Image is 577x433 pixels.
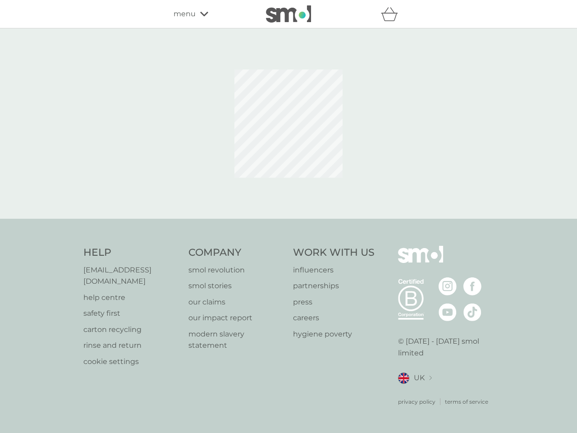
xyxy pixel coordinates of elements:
a: terms of service [445,397,488,406]
img: UK flag [398,373,409,384]
a: smol revolution [188,264,284,276]
a: influencers [293,264,375,276]
h4: Work With Us [293,246,375,260]
img: visit the smol Youtube page [439,303,457,321]
h4: Company [188,246,284,260]
a: safety first [83,308,179,319]
a: carton recycling [83,324,179,336]
img: smol [398,246,443,276]
a: smol stories [188,280,284,292]
div: basket [381,5,403,23]
a: modern slavery statement [188,328,284,351]
img: visit the smol Facebook page [463,277,481,295]
span: menu [174,8,196,20]
a: [EMAIL_ADDRESS][DOMAIN_NAME] [83,264,179,287]
p: © [DATE] - [DATE] smol limited [398,336,494,359]
a: help centre [83,292,179,304]
img: select a new location [429,376,432,381]
span: UK [414,372,425,384]
img: smol [266,5,311,23]
a: hygiene poverty [293,328,375,340]
a: partnerships [293,280,375,292]
img: visit the smol Tiktok page [463,303,481,321]
h4: Help [83,246,179,260]
a: cookie settings [83,356,179,368]
a: privacy policy [398,397,435,406]
a: our claims [188,296,284,308]
img: visit the smol Instagram page [439,277,457,295]
a: press [293,296,375,308]
a: careers [293,312,375,324]
a: rinse and return [83,340,179,351]
a: our impact report [188,312,284,324]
